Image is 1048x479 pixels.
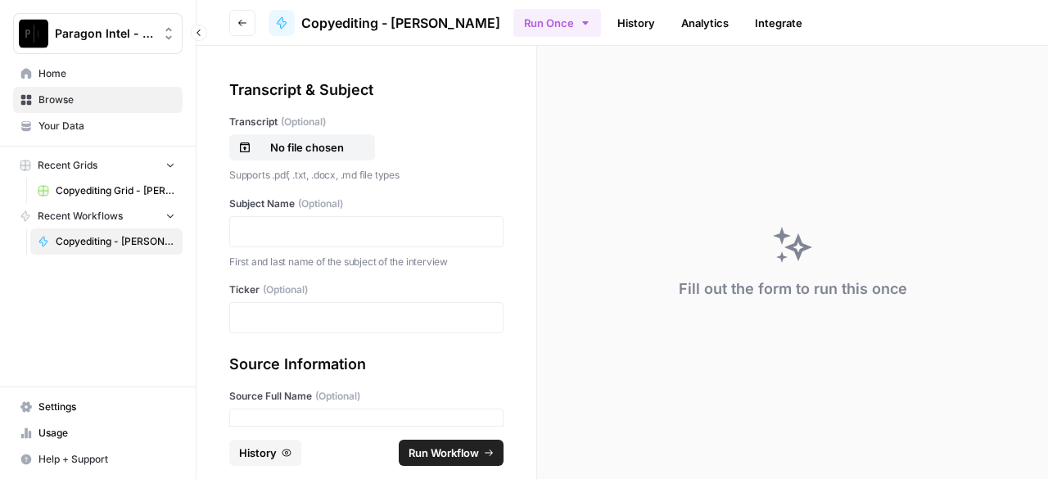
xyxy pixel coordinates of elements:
[229,79,504,102] div: Transcript & Subject
[38,452,175,467] span: Help + Support
[229,254,504,270] p: First and last name of the subject of the interview
[229,197,504,211] label: Subject Name
[13,204,183,228] button: Recent Workflows
[255,139,359,156] p: No file chosen
[229,134,375,160] button: No file chosen
[13,446,183,472] button: Help + Support
[229,389,504,404] label: Source Full Name
[56,183,175,198] span: Copyediting Grid - [PERSON_NAME]
[281,115,326,129] span: (Optional)
[263,282,308,297] span: (Optional)
[315,389,360,404] span: (Optional)
[671,10,739,36] a: Analytics
[409,445,479,461] span: Run Workflow
[229,353,504,376] div: Source Information
[608,10,665,36] a: History
[13,61,183,87] a: Home
[745,10,812,36] a: Integrate
[301,13,500,33] span: Copyediting - [PERSON_NAME]
[679,278,907,301] div: Fill out the form to run this once
[38,158,97,173] span: Recent Grids
[13,87,183,113] a: Browse
[229,440,301,466] button: History
[55,25,154,42] span: Paragon Intel - Copyediting
[229,115,504,129] label: Transcript
[13,113,183,139] a: Your Data
[13,13,183,54] button: Workspace: Paragon Intel - Copyediting
[30,178,183,204] a: Copyediting Grid - [PERSON_NAME]
[229,167,504,183] p: Supports .pdf, .txt, .docx, .md file types
[38,66,175,81] span: Home
[38,209,123,224] span: Recent Workflows
[239,445,277,461] span: History
[13,420,183,446] a: Usage
[19,19,48,48] img: Paragon Intel - Copyediting Logo
[229,282,504,297] label: Ticker
[513,9,601,37] button: Run Once
[38,400,175,414] span: Settings
[38,119,175,133] span: Your Data
[30,228,183,255] a: Copyediting - [PERSON_NAME]
[38,426,175,441] span: Usage
[56,234,175,249] span: Copyediting - [PERSON_NAME]
[13,394,183,420] a: Settings
[269,10,500,36] a: Copyediting - [PERSON_NAME]
[399,440,504,466] button: Run Workflow
[38,93,175,107] span: Browse
[298,197,343,211] span: (Optional)
[13,153,183,178] button: Recent Grids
